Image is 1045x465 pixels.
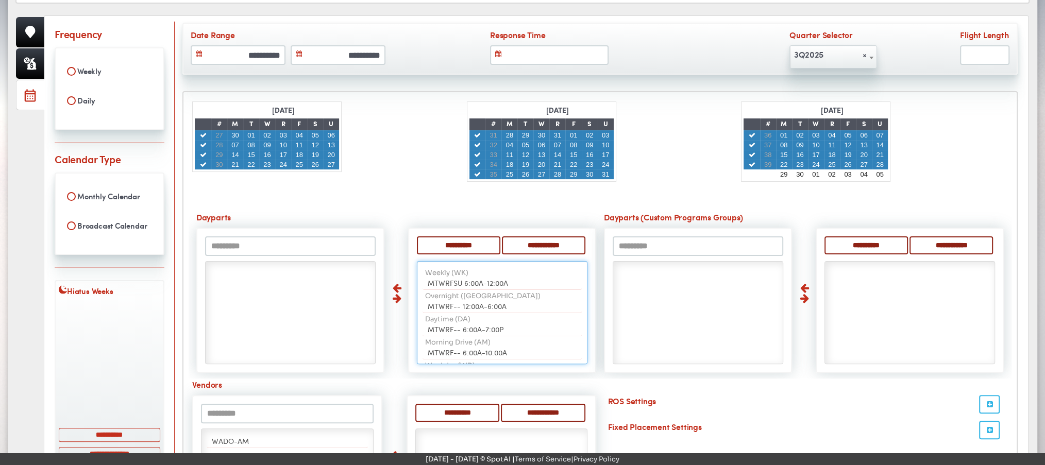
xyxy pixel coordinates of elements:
td: 31 [485,130,501,140]
td: 21 [872,150,888,160]
td: 04 [291,130,307,140]
td: 18 [291,150,307,160]
td: 03 [808,130,824,140]
td: 11 [291,140,307,150]
td: 19 [840,150,856,160]
td: F [840,118,856,130]
td: 17 [808,150,824,160]
td: 15 [565,150,581,160]
td: W [533,118,549,130]
td: 28 [549,169,565,179]
img: line-8.svg [55,142,164,143]
td: 30 [792,169,808,179]
td: 01 [808,169,824,179]
td: 37 [760,140,776,150]
td: S [856,118,872,130]
div: [DATE] [543,104,572,118]
td: S [582,118,598,130]
td: 10 [275,140,291,150]
td: 23 [582,160,598,169]
td: S [307,118,323,130]
td: T [517,118,533,130]
td: 15 [243,150,259,160]
td: 06 [856,130,872,140]
td: # [485,118,501,130]
td: 14 [227,150,243,160]
td: # [760,118,776,130]
td: 16 [792,150,808,160]
span: MTWRF-- 6:00A-7:00P [428,324,503,334]
label: ROS Settings [604,395,1008,409]
td: 25 [824,160,840,169]
td: 24 [598,160,614,169]
td: M [227,118,243,130]
td: M [776,118,792,130]
label: Flight Length [960,29,1009,43]
td: 29 [565,169,581,179]
div: Calendar Type [55,151,121,166]
td: 22 [776,160,792,169]
td: 22 [565,160,581,169]
td: F [565,118,581,130]
label: Dayparts [196,211,596,225]
td: 07 [227,140,243,150]
td: 20 [323,150,339,160]
td: 39 [760,160,776,169]
td: 05 [840,130,856,140]
td: 01 [776,130,792,140]
td: 18 [501,160,517,169]
td: 28 [872,160,888,169]
span: Weekday (WD) [425,361,475,370]
td: 36 [760,130,776,140]
td: 14 [872,140,888,150]
td: 09 [582,140,598,150]
td: 02 [582,130,598,140]
a: Privacy Policy [574,455,619,463]
td: 18 [824,150,840,160]
td: 27 [211,130,227,140]
td: 13 [856,140,872,150]
td: 38 [760,150,776,160]
span: 3Q2025 [790,46,877,63]
td: 34 [485,160,501,169]
td: 07 [549,140,565,150]
td: 07 [872,130,888,140]
td: 01 [243,130,259,140]
span: MTWRFSU 6:00A-12:00A [428,278,508,288]
td: 01 [565,130,581,140]
label: Broadcast Calendar [62,217,157,234]
td: R [824,118,840,130]
td: 09 [259,140,275,150]
td: 24 [808,160,824,169]
td: 21 [549,160,565,169]
label: Daily [62,92,157,109]
td: 31 [549,130,565,140]
td: 12 [840,140,856,150]
td: 29 [776,169,792,179]
td: U [598,118,614,130]
span: Remove all items [862,46,866,63]
td: 29 [211,150,227,160]
a: Terms of Service [515,455,571,463]
td: U [323,118,339,130]
td: 05 [307,130,323,140]
td: 27 [323,160,339,169]
td: 08 [243,140,259,150]
td: 20 [533,160,549,169]
td: 17 [598,150,614,160]
td: 24 [275,160,291,169]
td: 26 [307,160,323,169]
td: 09 [792,140,808,150]
td: 05 [872,169,888,179]
td: 30 [582,169,598,179]
label: Weekly [62,62,157,80]
label: Monthly Calendar [62,187,157,205]
div: [DATE] [268,104,298,118]
label: Quarter Selector [789,29,877,43]
td: 13 [323,140,339,150]
td: 04 [501,140,517,150]
td: 04 [856,169,872,179]
td: 31 [598,169,614,179]
label: Vendors [192,378,596,392]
